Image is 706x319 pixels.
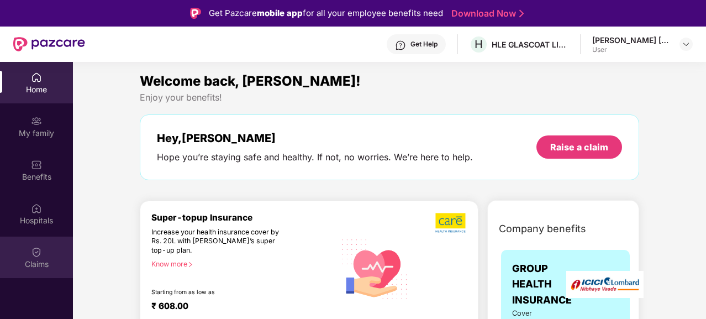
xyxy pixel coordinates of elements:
img: svg+xml;base64,PHN2ZyBpZD0iSG9zcGl0YWxzIiB4bWxucz0iaHR0cDovL3d3dy53My5vcmcvMjAwMC9zdmciIHdpZHRoPS... [31,203,42,214]
img: svg+xml;base64,PHN2ZyB3aWR0aD0iMjAiIGhlaWdodD0iMjAiIHZpZXdCb3g9IjAgMCAyMCAyMCIgZmlsbD0ibm9uZSIgeG... [31,116,42,127]
img: insurerLogo [566,271,644,298]
img: svg+xml;base64,PHN2ZyBpZD0iSG9tZSIgeG1sbnM9Imh0dHA6Ly93d3cudzMub3JnLzIwMDAvc3ZnIiB3aWR0aD0iMjAiIG... [31,72,42,83]
a: Download Now [451,8,520,19]
img: Stroke [519,8,524,19]
div: Increase your health insurance cover by Rs. 20L with [PERSON_NAME]’s super top-up plan. [151,228,288,255]
div: Get Pazcare for all your employee benefits need [209,7,443,20]
div: Enjoy your benefits! [140,92,639,103]
div: Raise a claim [550,141,608,153]
span: right [187,262,193,268]
img: svg+xml;base64,PHN2ZyBpZD0iQmVuZWZpdHMiIHhtbG5zPSJodHRwOi8vd3d3LnczLm9yZy8yMDAwL3N2ZyIgd2lkdGg9Ij... [31,159,42,170]
div: Hope you’re staying safe and healthy. If not, no worries. We’re here to help. [157,151,473,163]
div: ₹ 608.00 [151,301,324,314]
span: Welcome back, [PERSON_NAME]! [140,73,361,89]
img: svg+xml;base64,PHN2ZyBpZD0iRHJvcGRvd24tMzJ4MzIiIHhtbG5zPSJodHRwOi8vd3d3LnczLm9yZy8yMDAwL3N2ZyIgd2... [682,40,691,49]
div: User [592,45,670,54]
strong: mobile app [257,8,303,18]
span: H [475,38,483,51]
img: svg+xml;base64,PHN2ZyBpZD0iSGVscC0zMngzMiIgeG1sbnM9Imh0dHA6Ly93d3cudzMub3JnLzIwMDAvc3ZnIiB3aWR0aD... [395,40,406,51]
img: svg+xml;base64,PHN2ZyB4bWxucz0iaHR0cDovL3d3dy53My5vcmcvMjAwMC9zdmciIHhtbG5zOnhsaW5rPSJodHRwOi8vd3... [335,228,414,308]
div: [PERSON_NAME] [PERSON_NAME] [592,35,670,45]
img: b5dec4f62d2307b9de63beb79f102df3.png [435,212,467,233]
span: Cover [512,308,552,319]
div: HLE GLASCOAT LIMITED [492,39,569,50]
div: Starting from as low as [151,289,288,296]
img: New Pazcare Logo [13,37,85,51]
div: Hey, [PERSON_NAME] [157,132,473,145]
div: Super-topup Insurance [151,212,335,223]
div: Get Help [410,40,438,49]
img: svg+xml;base64,PHN2ZyBpZD0iQ2xhaW0iIHhtbG5zPSJodHRwOi8vd3d3LnczLm9yZy8yMDAwL3N2ZyIgd2lkdGg9IjIwIi... [31,247,42,258]
div: Know more [151,260,329,268]
span: Company benefits [499,221,586,237]
img: Logo [190,8,201,19]
span: GROUP HEALTH INSURANCE [512,261,572,308]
